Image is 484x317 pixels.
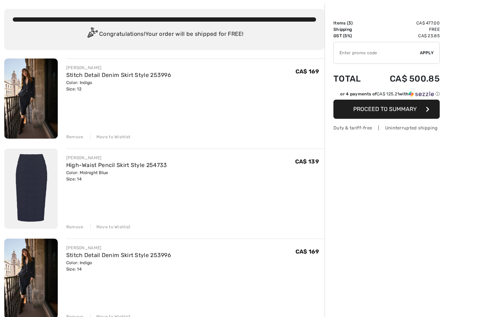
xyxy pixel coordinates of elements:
[334,42,420,63] input: Promo code
[66,169,167,182] div: Color: Midnight Blue Size: 14
[295,158,319,165] span: CA$ 139
[66,65,171,71] div: [PERSON_NAME]
[90,134,131,140] div: Move to Wishlist
[409,91,434,97] img: Sezzle
[333,33,371,39] td: GST (5%)
[66,72,171,78] a: Stitch Detail Denim Skirt Style 253996
[420,50,434,56] span: Apply
[333,26,371,33] td: Shipping
[66,260,171,272] div: Color: Indigo Size: 14
[66,79,171,92] div: Color: Indigo Size: 12
[66,155,167,161] div: [PERSON_NAME]
[296,248,319,255] span: CA$ 169
[66,224,84,230] div: Remove
[66,245,171,251] div: [PERSON_NAME]
[348,21,351,26] span: 3
[296,68,319,75] span: CA$ 169
[333,124,440,131] div: Duty & tariff-free | Uninterrupted shipping
[66,252,171,258] a: Stitch Detail Denim Skirt Style 253996
[90,224,131,230] div: Move to Wishlist
[66,162,167,168] a: High-Waist Pencil Skirt Style 254733
[333,67,371,91] td: Total
[4,149,58,229] img: High-Waist Pencil Skirt Style 254733
[333,91,440,100] div: or 4 payments ofCA$ 125.21withSezzle Click to learn more about Sezzle
[13,27,316,41] div: Congratulations! Your order will be shipped for FREE!
[377,91,399,96] span: CA$ 125.21
[333,20,371,26] td: Items ( )
[371,67,440,91] td: CA$ 500.85
[371,26,440,33] td: Free
[371,20,440,26] td: CA$ 477.00
[66,134,84,140] div: Remove
[371,33,440,39] td: CA$ 23.85
[353,106,417,112] span: Proceed to Summary
[85,27,99,41] img: Congratulation2.svg
[333,100,440,119] button: Proceed to Summary
[4,59,58,139] img: Stitch Detail Denim Skirt Style 253996
[340,91,440,97] div: or 4 payments of with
